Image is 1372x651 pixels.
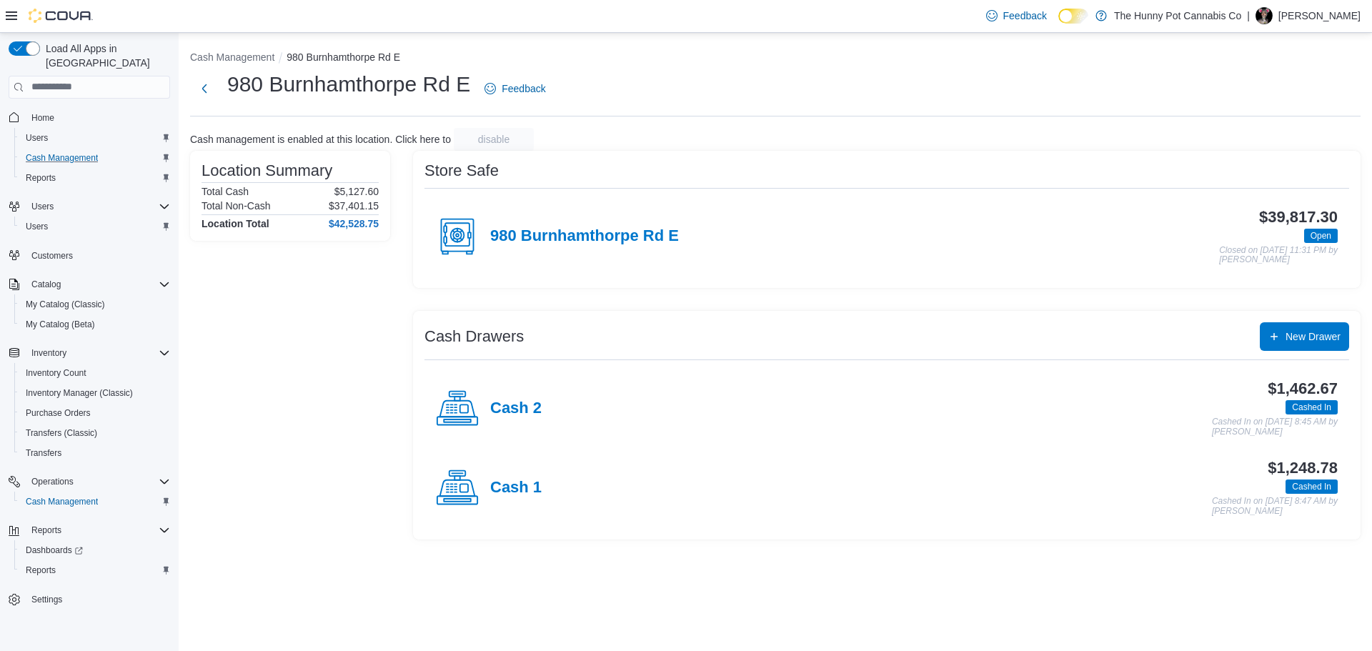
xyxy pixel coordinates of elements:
p: Closed on [DATE] 11:31 PM by [PERSON_NAME] [1219,246,1338,265]
h3: $1,248.78 [1268,459,1338,477]
a: Purchase Orders [20,404,96,422]
h4: $42,528.75 [329,218,379,229]
h1: 980 Burnhamthorpe Rd E [227,70,470,99]
span: Reports [20,562,170,579]
span: Transfers (Classic) [26,427,97,439]
button: Inventory [3,343,176,363]
span: Home [31,112,54,124]
button: Reports [26,522,67,539]
button: Next [190,74,219,103]
button: Operations [3,472,176,492]
p: The Hunny Pot Cannabis Co [1114,7,1241,24]
span: New Drawer [1286,329,1341,344]
button: Cash Management [14,148,176,168]
span: Inventory [31,347,66,359]
a: Transfers (Classic) [20,424,103,442]
a: Reports [20,562,61,579]
span: Transfers (Classic) [20,424,170,442]
p: | [1247,7,1250,24]
button: Operations [26,473,79,490]
span: Cash Management [26,152,98,164]
span: Reports [26,522,170,539]
a: Inventory Count [20,364,92,382]
span: Catalog [31,279,61,290]
p: Cash management is enabled at this location. Click here to [190,134,451,145]
nav: An example of EuiBreadcrumbs [190,50,1361,67]
span: Open [1311,229,1331,242]
h4: Location Total [202,218,269,229]
input: Dark Mode [1058,9,1088,24]
span: Feedback [1003,9,1047,23]
button: disable [454,128,534,151]
nav: Complex example [9,101,170,647]
button: Reports [3,520,176,540]
span: My Catalog (Classic) [20,296,170,313]
span: Transfers [26,447,61,459]
a: My Catalog (Classic) [20,296,111,313]
button: 980 Burnhamthorpe Rd E [287,51,400,63]
h3: Cash Drawers [424,328,524,345]
a: Feedback [980,1,1053,30]
span: Users [26,198,170,215]
button: Transfers [14,443,176,463]
span: Inventory Manager (Classic) [26,387,133,399]
button: Catalog [26,276,66,293]
span: Purchase Orders [26,407,91,419]
a: Home [26,109,60,126]
span: Dashboards [26,545,83,556]
span: Cash Management [20,149,170,167]
span: Inventory Manager (Classic) [20,384,170,402]
h6: Total Cash [202,186,249,197]
button: Inventory Count [14,363,176,383]
span: Inventory Count [26,367,86,379]
span: Load All Apps in [GEOGRAPHIC_DATA] [40,41,170,70]
a: Dashboards [20,542,89,559]
button: Reports [14,560,176,580]
span: Settings [26,590,170,608]
span: My Catalog (Classic) [26,299,105,310]
span: Reports [31,525,61,536]
button: Users [14,217,176,237]
img: Cova [29,9,93,23]
span: My Catalog (Beta) [26,319,95,330]
h3: Location Summary [202,162,332,179]
span: Users [26,221,48,232]
a: Transfers [20,444,67,462]
button: Transfers (Classic) [14,423,176,443]
span: Catalog [26,276,170,293]
p: $37,401.15 [329,200,379,212]
a: Feedback [479,74,551,103]
span: Reports [26,565,56,576]
span: My Catalog (Beta) [20,316,170,333]
a: Cash Management [20,493,104,510]
div: Kaila Paradis [1256,7,1273,24]
span: Operations [31,476,74,487]
a: Inventory Manager (Classic) [20,384,139,402]
button: Catalog [3,274,176,294]
h4: Cash 1 [490,479,542,497]
span: Settings [31,594,62,605]
h6: Total Non-Cash [202,200,271,212]
p: $5,127.60 [334,186,379,197]
button: My Catalog (Beta) [14,314,176,334]
span: Cashed In [1292,401,1331,414]
span: Transfers [20,444,170,462]
h4: 980 Burnhamthorpe Rd E [490,227,679,246]
span: Cashed In [1292,480,1331,493]
p: [PERSON_NAME] [1278,7,1361,24]
h4: Cash 2 [490,399,542,418]
a: Reports [20,169,61,187]
h3: $1,462.67 [1268,380,1338,397]
button: Users [3,197,176,217]
button: Settings [3,589,176,610]
span: Cash Management [20,493,170,510]
a: Settings [26,591,68,608]
a: Cash Management [20,149,104,167]
span: Dashboards [20,542,170,559]
span: Customers [31,250,73,262]
span: Users [20,218,170,235]
span: Home [26,109,170,126]
span: Reports [20,169,170,187]
span: Inventory Count [20,364,170,382]
button: Home [3,107,176,128]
